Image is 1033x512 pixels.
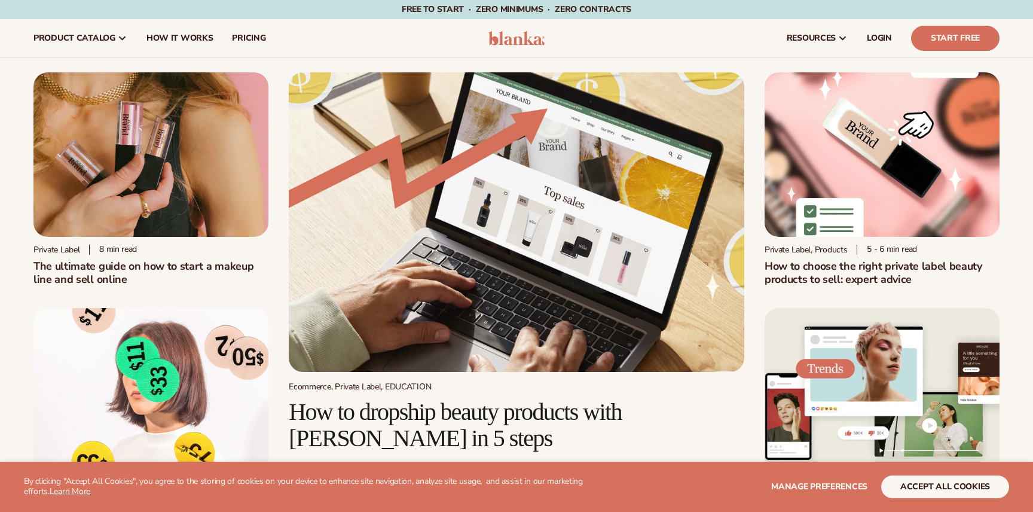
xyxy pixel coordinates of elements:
img: Private Label Beauty Products Click [765,72,1000,237]
div: Ecommerce, Private Label, EDUCATION [289,382,744,392]
span: Free to start · ZERO minimums · ZERO contracts [402,4,631,15]
a: LOGIN [857,19,901,57]
p: By clicking "Accept All Cookies", you agree to the storing of cookies on your device to enhance s... [24,477,613,497]
span: resources [787,33,836,43]
div: Private label [33,245,80,255]
a: Growing money with ecommerce Ecommerce, Private Label, EDUCATION How to dropship beauty products ... [289,72,744,502]
a: Person holding branded make up with a solid pink background Private label 8 min readThe ultimate ... [33,72,268,286]
span: LOGIN [867,33,892,43]
a: How It Works [137,19,223,57]
img: logo [488,31,545,45]
div: 8 min read [89,245,137,255]
a: pricing [222,19,275,57]
button: accept all cookies [881,476,1009,498]
span: Manage preferences [771,481,867,492]
img: Growing money with ecommerce [289,72,744,372]
h1: The ultimate guide on how to start a makeup line and sell online [33,260,268,286]
img: Profitability of private label company [33,308,268,473]
h2: How to dropship beauty products with [PERSON_NAME] in 5 steps [289,399,744,452]
h2: How to choose the right private label beauty products to sell: expert advice [765,260,1000,286]
div: 7 min read [289,461,744,471]
a: Learn More [50,486,90,497]
span: product catalog [33,33,115,43]
img: Social media trends this week (Updated weekly) [765,308,1000,473]
span: pricing [232,33,265,43]
img: Person holding branded make up with a solid pink background [33,72,268,237]
a: Private Label Beauty Products Click Private Label, Products 5 - 6 min readHow to choose the right... [765,72,1000,286]
div: 5 - 6 min read [857,245,917,255]
a: resources [777,19,857,57]
span: How It Works [146,33,213,43]
button: Manage preferences [771,476,867,498]
div: Private Label, Products [765,245,848,255]
a: Start Free [911,26,1000,51]
a: product catalog [24,19,137,57]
